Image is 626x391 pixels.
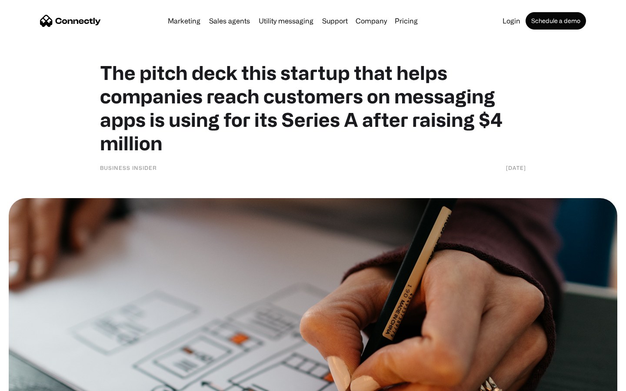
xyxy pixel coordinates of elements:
[526,12,586,30] a: Schedule a demo
[100,61,526,155] h1: The pitch deck this startup that helps companies reach customers on messaging apps is using for i...
[100,163,157,172] div: Business Insider
[164,17,204,24] a: Marketing
[206,17,253,24] a: Sales agents
[9,376,52,388] aside: Language selected: English
[255,17,317,24] a: Utility messaging
[17,376,52,388] ul: Language list
[391,17,421,24] a: Pricing
[356,15,387,27] div: Company
[506,163,526,172] div: [DATE]
[319,17,351,24] a: Support
[499,17,524,24] a: Login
